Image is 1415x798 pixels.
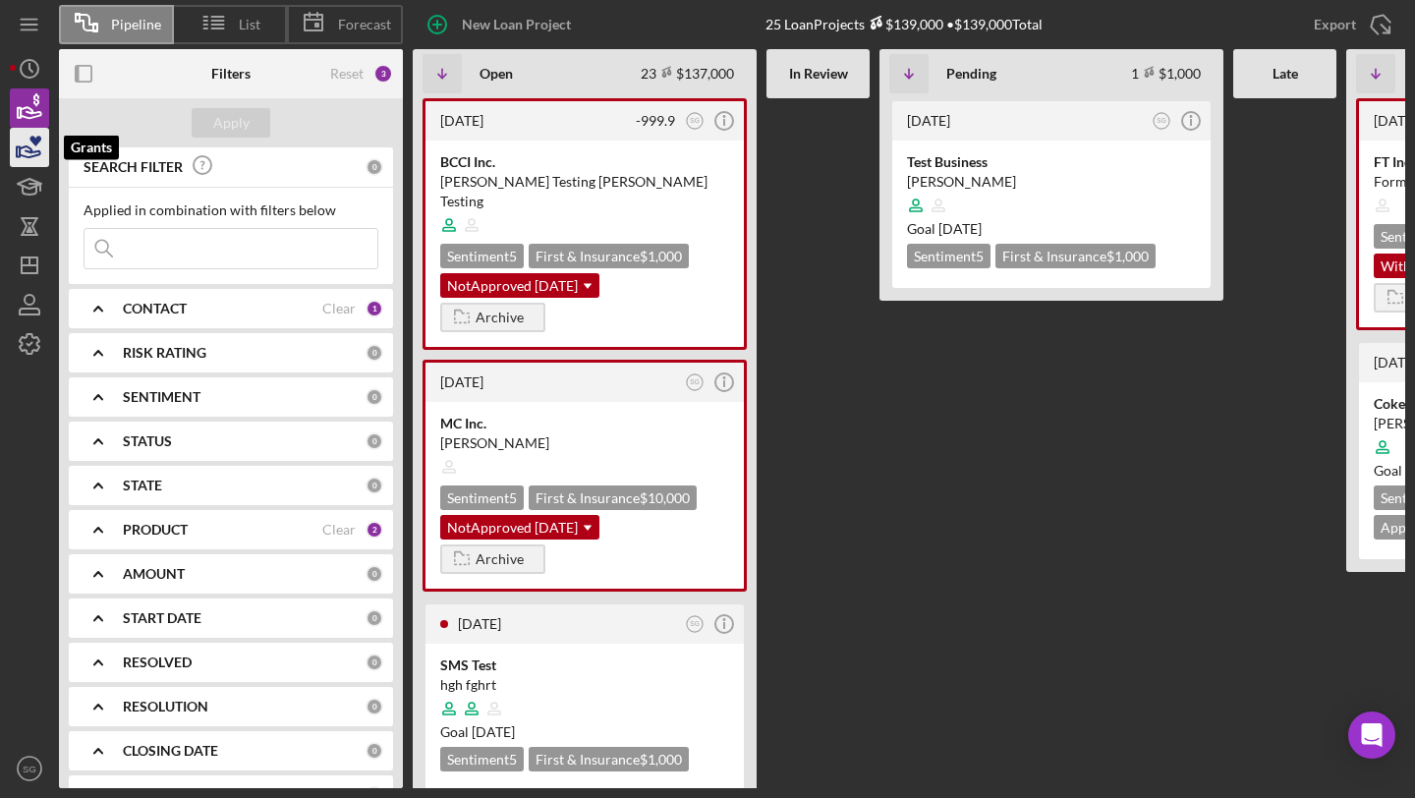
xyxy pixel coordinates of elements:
div: 0 [366,477,383,494]
b: SEARCH FILTER [84,159,183,175]
b: RESOLUTION [123,699,208,714]
time: 2025-03-17 14:41 [440,373,483,390]
a: [DATE]SGMC Inc.[PERSON_NAME]Sentiment5First & Insurance$10,000NotApproved [DATE]Archive [423,360,747,592]
button: Archive [440,303,545,332]
div: Archive [476,544,524,574]
div: 0 [366,609,383,627]
text: SG [1157,117,1165,124]
text: SG [690,378,699,385]
span: Pipeline [111,17,161,32]
div: Sentiment 5 [440,485,524,510]
div: 3 [373,64,393,84]
button: New Loan Project [413,5,591,44]
button: SG [1149,108,1175,135]
div: 0 [366,565,383,583]
div: 0 [366,432,383,450]
div: Clear [322,522,356,538]
b: Open [480,66,513,82]
div: NotApproved [DATE] [440,273,599,298]
div: $139,000 [865,16,943,32]
div: Reset [330,66,364,82]
div: 2 [366,521,383,539]
div: -999.9 [636,113,675,129]
span: Goal [440,723,515,740]
span: Goal [907,220,982,237]
div: SMS Test [440,655,729,675]
time: 12/06/2021 [938,220,982,237]
div: First & Insurance $1,000 [529,244,689,268]
b: CONTACT [123,301,187,316]
div: 0 [366,158,383,176]
div: Sentiment 5 [440,747,524,771]
div: 1 $1,000 [1131,65,1201,82]
b: Pending [946,66,996,82]
button: SG [682,370,708,396]
b: STATUS [123,433,172,449]
button: SG [10,749,49,788]
div: 0 [366,698,383,715]
div: 23 $137,000 [641,65,734,82]
b: RESOLVED [123,655,192,670]
button: Archive [440,544,545,574]
div: 0 [366,742,383,760]
div: BCCI Inc. [440,152,729,172]
div: 25 Loan Projects • $139,000 Total [765,16,1043,32]
b: CLOSING DATE [123,743,218,759]
time: 02/26/2024 [472,723,515,740]
b: Late [1273,66,1298,82]
div: New Loan Project [462,5,571,44]
div: Archive [476,303,524,332]
div: Open Intercom Messenger [1348,712,1395,759]
div: 0 [366,344,383,362]
b: RISK RATING [123,345,206,361]
div: hgh fghrt [440,675,729,695]
a: [DATE]SGSMS Testhgh fghrtGoal [DATE]Sentiment5First & Insurance$1,000 [423,601,747,794]
div: MC Inc. [440,414,729,433]
div: Test Business [907,152,1196,172]
div: 1 [366,300,383,317]
div: Applied in combination with filters below [84,202,378,218]
div: Sentiment 5 [907,244,990,268]
b: SENTIMENT [123,389,200,405]
b: In Review [789,66,848,82]
b: Filters [211,66,251,82]
div: 0 [366,388,383,406]
b: PRODUCT [123,522,188,538]
b: START DATE [123,610,201,626]
a: [DATE]-999.9SGBCCI Inc.[PERSON_NAME] Testing [PERSON_NAME] TestingSentiment5First & Insurance$1,0... [423,98,747,350]
div: [PERSON_NAME] [907,172,1196,192]
button: SG [682,108,708,135]
div: 0 [366,654,383,671]
div: NotApproved [DATE] [440,515,599,540]
time: 2025-06-06 09:33 [440,112,483,129]
text: SG [690,117,699,124]
button: Apply [192,108,270,138]
div: Export [1314,5,1356,44]
div: [PERSON_NAME] [440,433,729,453]
b: AMOUNT [123,566,185,582]
div: Sentiment 5 [440,244,524,268]
div: Clear [322,301,356,316]
div: Apply [213,108,250,138]
time: 2025-03-12 14:49 [458,615,501,632]
button: SG [682,611,708,638]
b: STATE [123,478,162,493]
div: First & Insurance $1,000 [529,747,689,771]
div: First & Insurance $10,000 [529,485,697,510]
span: List [239,17,260,32]
time: 2025-05-05 14:04 [907,112,950,129]
div: First & Insurance $1,000 [995,244,1156,268]
a: [DATE]SGTest Business[PERSON_NAME]Goal [DATE]Sentiment5First & Insurance$1,000 [889,98,1214,291]
button: Export [1294,5,1405,44]
span: Forecast [338,17,391,32]
text: SG [690,620,699,627]
div: [PERSON_NAME] Testing [PERSON_NAME] Testing [440,172,729,211]
text: SG [23,764,36,774]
